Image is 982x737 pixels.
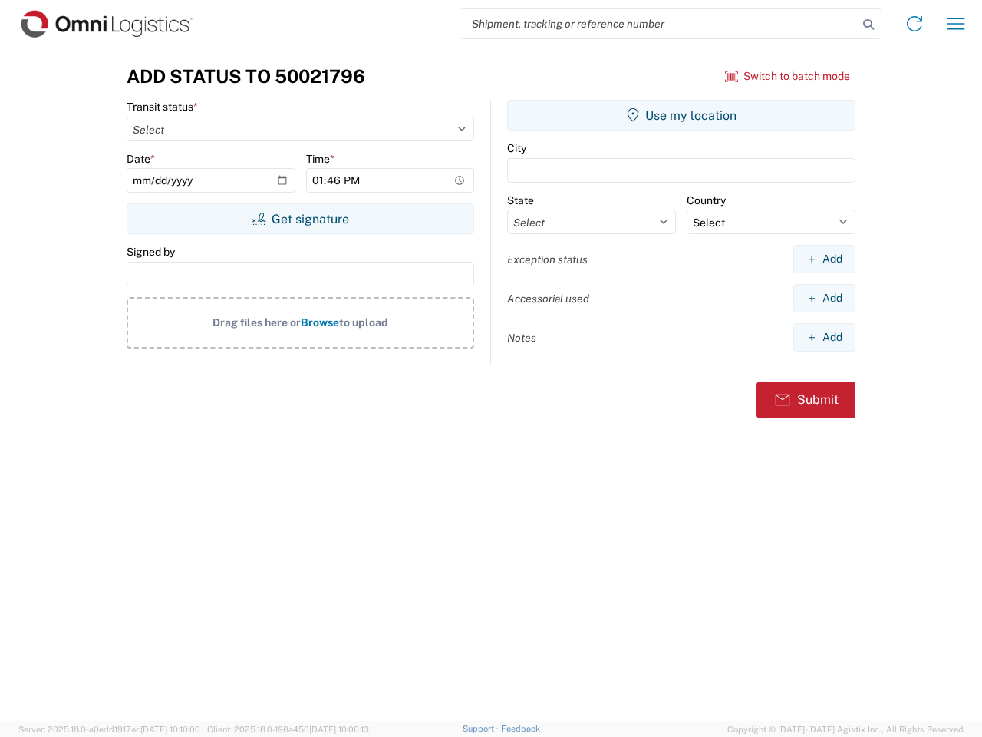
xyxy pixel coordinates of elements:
[507,292,589,306] label: Accessorial used
[507,141,526,155] label: City
[127,245,175,259] label: Signed by
[339,316,388,329] span: to upload
[793,323,855,352] button: Add
[507,193,534,207] label: State
[127,203,474,234] button: Get signature
[207,725,369,734] span: Client: 2025.18.0-198a450
[18,725,200,734] span: Server: 2025.18.0-a0edd1917ac
[727,722,964,736] span: Copyright © [DATE]-[DATE] Agistix Inc., All Rights Reserved
[463,724,501,733] a: Support
[507,331,536,345] label: Notes
[127,152,155,166] label: Date
[756,382,855,418] button: Submit
[725,64,850,89] button: Switch to batch mode
[140,725,200,734] span: [DATE] 10:10:00
[309,725,369,734] span: [DATE] 10:06:13
[507,100,855,131] button: Use my location
[127,65,365,88] h3: Add Status to 50021796
[687,193,726,207] label: Country
[793,284,855,312] button: Add
[501,724,540,733] a: Feedback
[460,9,858,38] input: Shipment, tracking or reference number
[127,100,198,114] label: Transit status
[507,253,588,266] label: Exception status
[793,245,855,273] button: Add
[306,152,334,166] label: Time
[213,316,301,329] span: Drag files here or
[301,316,339,329] span: Browse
